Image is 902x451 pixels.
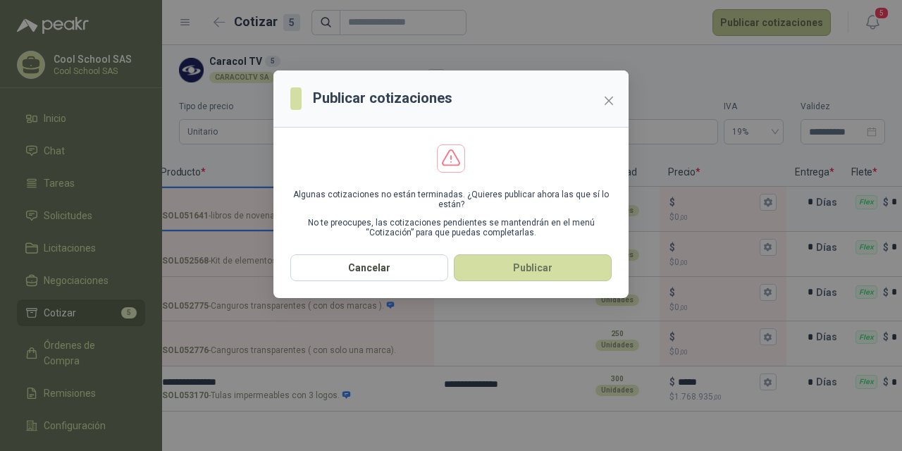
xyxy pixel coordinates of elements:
[290,254,448,281] button: Cancelar
[603,95,614,106] span: close
[290,218,612,237] p: No te preocupes, las cotizaciones pendientes se mantendrán en el menú “Cotización” para que pueda...
[598,89,620,112] button: Close
[313,87,452,109] h3: Publicar cotizaciones
[290,190,612,209] p: Algunas cotizaciones no están terminadas. ¿Quieres publicar ahora las que sí lo están?
[454,254,612,281] button: Publicar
